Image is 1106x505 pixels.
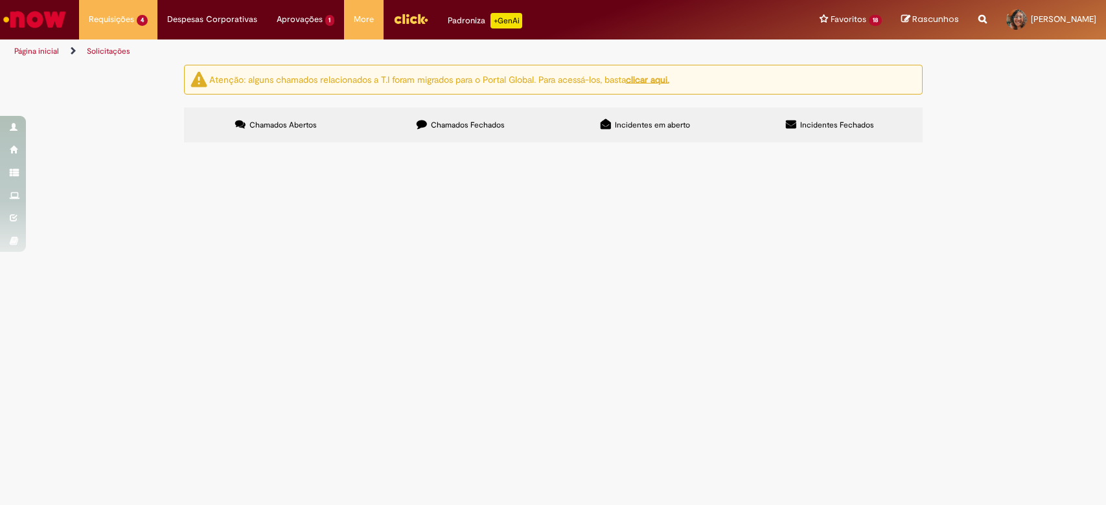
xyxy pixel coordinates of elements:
[393,9,428,28] img: click_logo_yellow_360x200.png
[615,120,690,130] span: Incidentes em aberto
[912,13,959,25] span: Rascunhos
[325,15,335,26] span: 1
[431,120,505,130] span: Chamados Fechados
[209,73,669,85] ng-bind-html: Atenção: alguns chamados relacionados a T.I foram migrados para o Portal Global. Para acessá-los,...
[167,13,257,26] span: Despesas Corporativas
[869,15,882,26] span: 18
[901,14,959,26] a: Rascunhos
[249,120,317,130] span: Chamados Abertos
[1,6,68,32] img: ServiceNow
[277,13,323,26] span: Aprovações
[448,13,522,28] div: Padroniza
[354,13,374,26] span: More
[800,120,874,130] span: Incidentes Fechados
[87,46,130,56] a: Solicitações
[89,13,134,26] span: Requisições
[490,13,522,28] p: +GenAi
[14,46,59,56] a: Página inicial
[10,39,728,63] ul: Trilhas de página
[137,15,148,26] span: 4
[626,73,669,85] a: clicar aqui.
[831,13,866,26] span: Favoritos
[1031,14,1096,25] span: [PERSON_NAME]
